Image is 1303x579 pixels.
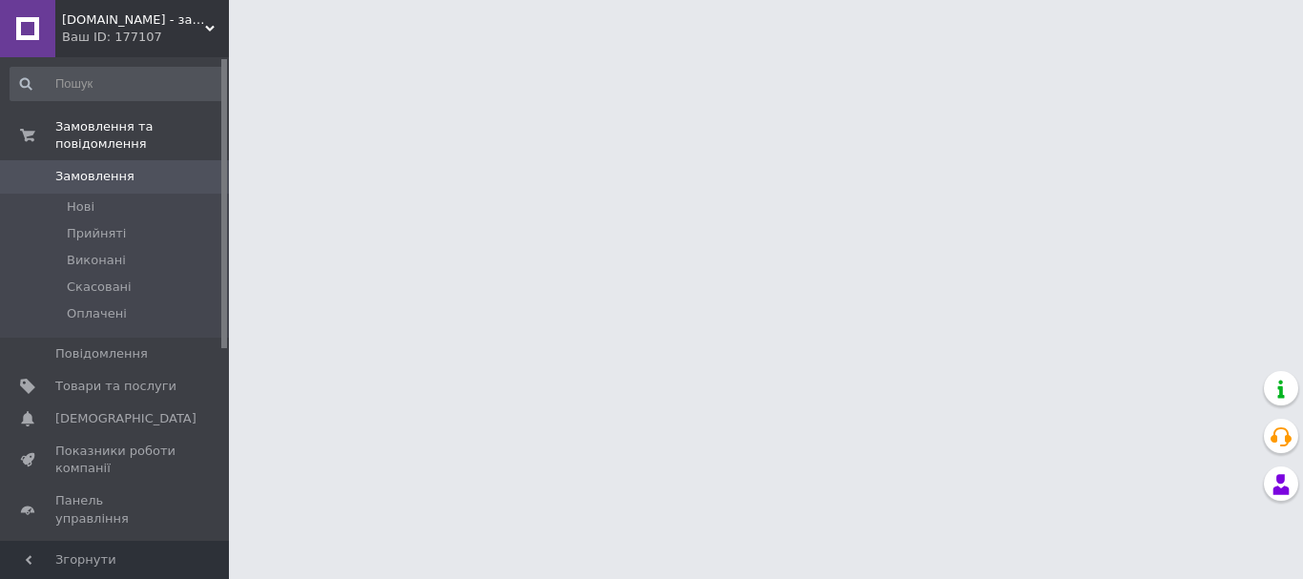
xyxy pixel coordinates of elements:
span: Нові [67,198,94,216]
span: Замовлення [55,168,134,185]
span: Оплачені [67,305,127,322]
input: Пошук [10,67,225,101]
span: [DEMOGRAPHIC_DATA] [55,410,196,427]
span: Повідомлення [55,345,148,362]
span: Прийняті [67,225,126,242]
span: Товари та послуги [55,378,176,395]
div: Ваш ID: 177107 [62,29,229,46]
span: Замовлення та повідомлення [55,118,229,153]
span: Показники роботи компанії [55,443,176,477]
span: Скасовані [67,279,132,296]
span: Панель управління [55,492,176,527]
span: ducato-parts.com.ua - запчастини для комерційних автомобілів [62,11,205,29]
span: Виконані [67,252,126,269]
